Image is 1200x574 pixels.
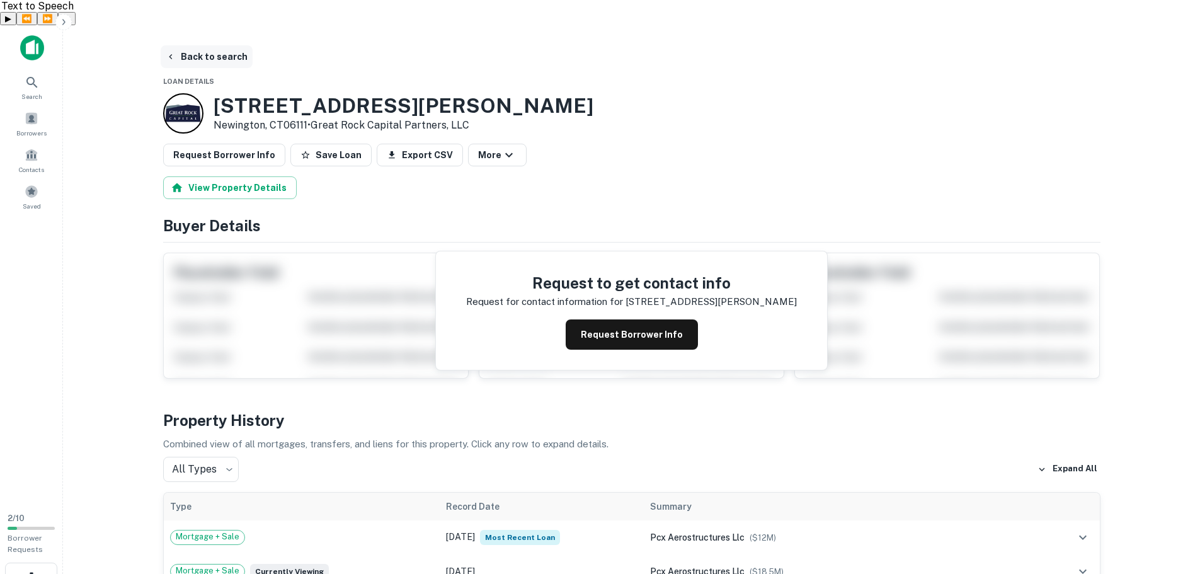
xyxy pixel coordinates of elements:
[214,94,593,118] h3: [STREET_ADDRESS][PERSON_NAME]
[468,144,527,166] button: More
[290,144,372,166] button: Save Loan
[750,533,776,542] span: ($ 12M )
[16,12,37,25] button: Previous
[1072,527,1094,548] button: expand row
[650,532,745,542] span: pcx aerostructures llc
[163,409,1100,432] h4: Property History
[20,35,44,60] img: capitalize-icon.png
[161,45,253,68] button: Back to search
[466,272,797,294] h4: Request to get contact info
[163,144,285,166] button: Request Borrower Info
[480,530,560,545] span: Most Recent Loan
[214,118,593,133] p: Newington, CT06111 •
[37,12,58,25] button: Forward
[163,457,239,482] div: All Types
[626,294,797,309] p: [STREET_ADDRESS][PERSON_NAME]
[58,12,76,25] button: Settings
[164,493,440,520] th: Type
[163,214,1100,237] h4: Buyer Details
[566,319,698,350] button: Request Borrower Info
[4,180,59,214] a: Saved
[1137,433,1200,493] iframe: Chat Widget
[466,294,623,309] p: Request for contact information for
[171,531,244,543] span: Mortgage + Sale
[440,520,644,554] td: [DATE]
[23,201,41,211] span: Saved
[163,437,1100,452] p: Combined view of all mortgages, transfers, and liens for this property. Click any row to expand d...
[16,128,47,138] span: Borrowers
[21,91,42,101] span: Search
[4,106,59,141] a: Borrowers
[4,143,59,177] a: Contacts
[163,77,214,85] span: Loan Details
[4,70,59,104] a: Search
[1034,460,1100,479] button: Expand All
[440,493,644,520] th: Record Date
[644,493,1045,520] th: Summary
[19,164,44,175] span: Contacts
[377,144,463,166] button: Export CSV
[8,534,43,554] span: Borrower Requests
[311,119,469,131] a: Great Rock Capital Partners, LLC
[163,176,297,199] button: View Property Details
[8,514,25,523] span: 2 / 10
